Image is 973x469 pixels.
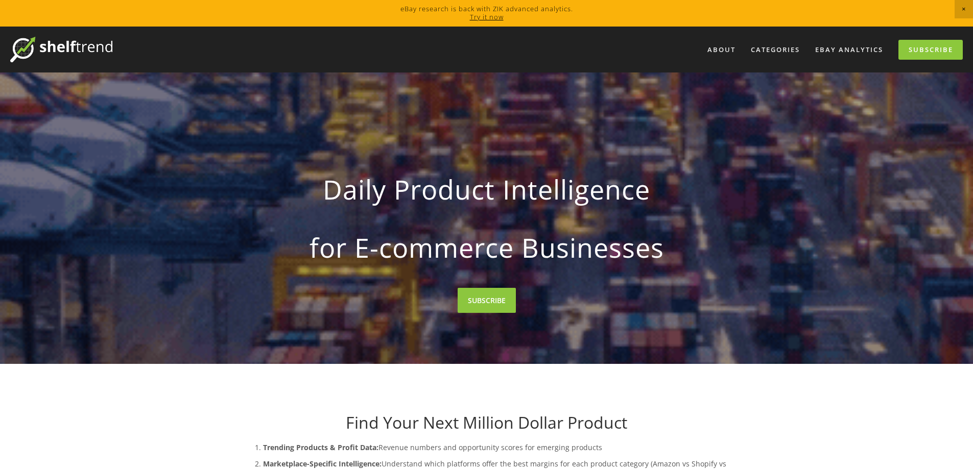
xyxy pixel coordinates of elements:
strong: Trending Products & Profit Data: [263,442,378,452]
p: Revenue numbers and opportunity scores for emerging products [263,441,731,454]
strong: Marketplace-Specific Intelligence: [263,459,382,468]
a: SUBSCRIBE [458,288,516,313]
h1: Find Your Next Million Dollar Product [243,413,731,432]
div: Categories [744,41,806,58]
strong: for E-commerce Businesses [259,224,715,271]
a: About [701,41,742,58]
img: ShelfTrend [10,37,112,62]
a: Try it now [470,12,504,21]
strong: Daily Product Intelligence [259,165,715,213]
a: eBay Analytics [809,41,890,58]
a: Subscribe [898,40,963,60]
